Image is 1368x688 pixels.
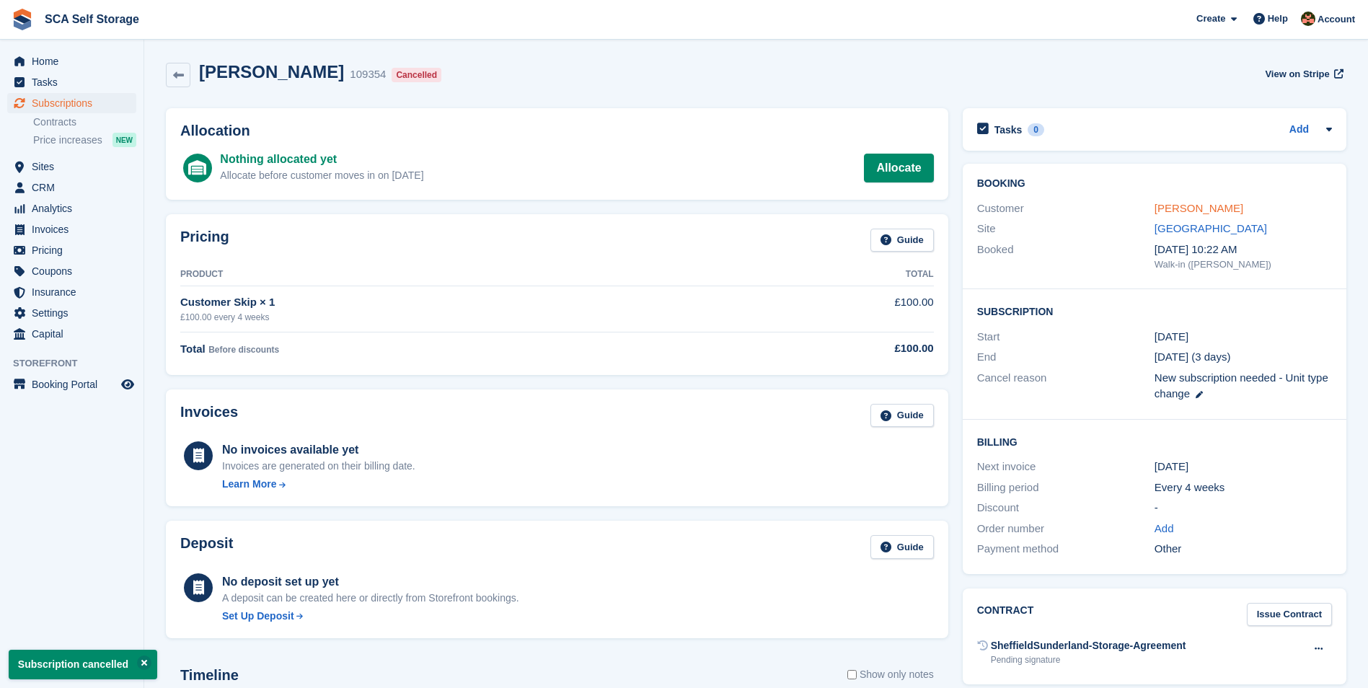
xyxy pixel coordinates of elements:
[180,311,720,324] div: £100.00 every 4 weeks
[977,178,1332,190] h2: Booking
[222,591,519,606] p: A deposit can be created here or directly from Storefront bookings.
[32,240,118,260] span: Pricing
[1265,67,1329,81] span: View on Stripe
[32,51,118,71] span: Home
[1155,521,1174,537] a: Add
[977,370,1155,402] div: Cancel reason
[220,151,423,168] div: Nothing allocated yet
[222,441,415,459] div: No invoices available yet
[977,541,1155,557] div: Payment method
[33,133,102,147] span: Price increases
[7,93,136,113] a: menu
[870,229,934,252] a: Guide
[1247,603,1332,627] a: Issue Contract
[991,638,1186,653] div: SheffieldSunderland-Storage-Agreement
[32,156,118,177] span: Sites
[32,177,118,198] span: CRM
[1155,202,1243,214] a: [PERSON_NAME]
[13,356,144,371] span: Storefront
[208,345,279,355] span: Before discounts
[991,653,1186,666] div: Pending signature
[180,263,720,286] th: Product
[12,9,33,30] img: stora-icon-8386f47178a22dfd0bd8f6a31ec36ba5ce8667c1dd55bd0f319d3a0aa187defe.svg
[7,219,136,239] a: menu
[977,304,1332,318] h2: Subscription
[7,261,136,281] a: menu
[977,434,1332,449] h2: Billing
[864,154,933,182] a: Allocate
[112,133,136,147] div: NEW
[32,374,118,394] span: Booking Portal
[180,123,934,139] h2: Allocation
[7,177,136,198] a: menu
[7,198,136,219] a: menu
[7,374,136,394] a: menu
[977,329,1155,345] div: Start
[994,123,1023,136] h2: Tasks
[1155,242,1332,258] div: [DATE] 10:22 AM
[977,221,1155,237] div: Site
[977,242,1155,272] div: Booked
[39,7,145,31] a: SCA Self Storage
[977,480,1155,496] div: Billing period
[1155,350,1231,363] span: [DATE] (3 days)
[32,303,118,323] span: Settings
[977,500,1155,516] div: Discount
[977,200,1155,217] div: Customer
[220,168,423,183] div: Allocate before customer moves in on [DATE]
[180,535,233,559] h2: Deposit
[720,263,934,286] th: Total
[180,343,206,355] span: Total
[977,349,1155,366] div: End
[1301,12,1315,26] img: Sarah Race
[32,72,118,92] span: Tasks
[1196,12,1225,26] span: Create
[847,667,857,682] input: Show only notes
[1268,12,1288,26] span: Help
[222,459,415,474] div: Invoices are generated on their billing date.
[33,115,136,129] a: Contracts
[977,603,1034,627] h2: Contract
[1155,257,1332,272] div: Walk-in ([PERSON_NAME])
[870,404,934,428] a: Guide
[9,650,157,679] p: Subscription cancelled
[222,573,519,591] div: No deposit set up yet
[32,261,118,281] span: Coupons
[7,240,136,260] a: menu
[32,219,118,239] span: Invoices
[32,324,118,344] span: Capital
[33,132,136,148] a: Price increases NEW
[977,459,1155,475] div: Next invoice
[222,477,415,492] a: Learn More
[222,477,276,492] div: Learn More
[1155,500,1332,516] div: -
[7,282,136,302] a: menu
[1318,12,1355,27] span: Account
[720,286,934,332] td: £100.00
[1155,222,1267,234] a: [GEOGRAPHIC_DATA]
[119,376,136,393] a: Preview store
[350,66,386,83] div: 109354
[180,667,239,684] h2: Timeline
[1289,122,1309,138] a: Add
[180,404,238,428] h2: Invoices
[1028,123,1044,136] div: 0
[1155,541,1332,557] div: Other
[32,198,118,219] span: Analytics
[847,667,934,682] label: Show only notes
[1155,371,1328,400] span: New subscription needed - Unit type change
[180,294,720,311] div: Customer Skip × 1
[180,229,229,252] h2: Pricing
[1259,62,1346,86] a: View on Stripe
[32,93,118,113] span: Subscriptions
[7,303,136,323] a: menu
[1155,329,1188,345] time: 2025-09-24 00:00:00 UTC
[7,72,136,92] a: menu
[32,282,118,302] span: Insurance
[720,340,934,357] div: £100.00
[1155,459,1332,475] div: [DATE]
[7,156,136,177] a: menu
[392,68,441,82] div: Cancelled
[199,62,344,81] h2: [PERSON_NAME]
[222,609,294,624] div: Set Up Deposit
